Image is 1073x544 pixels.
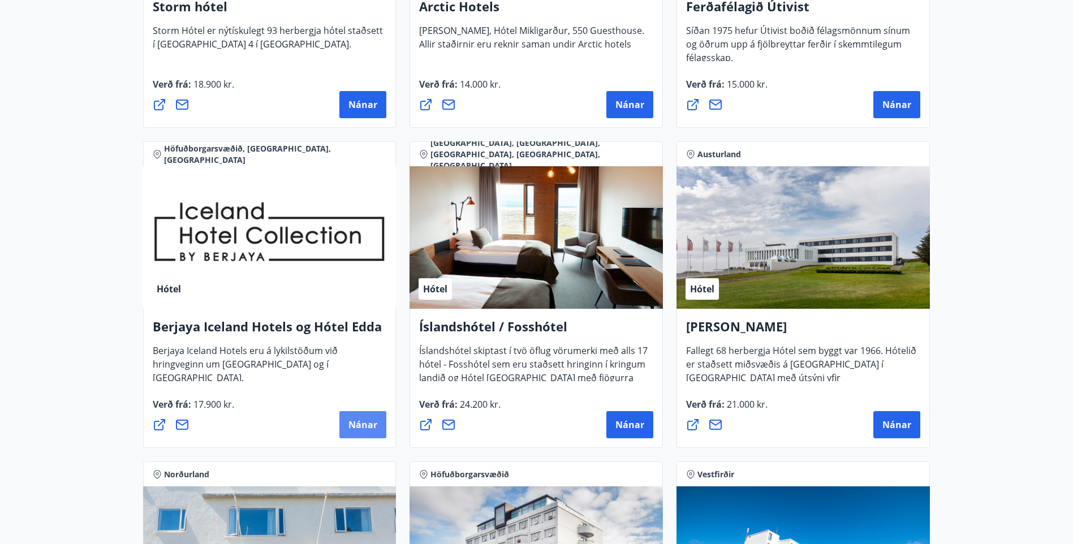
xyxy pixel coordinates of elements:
span: Hótel [423,283,447,295]
button: Nánar [873,411,920,438]
span: 21.000 kr. [725,398,768,411]
span: Verð frá : [686,398,768,420]
span: Nánar [348,98,377,111]
span: Norðurland [164,469,209,480]
span: 14.000 kr. [458,78,501,90]
span: 18.900 kr. [191,78,234,90]
span: Austurland [697,149,741,160]
span: Verð frá : [419,78,501,100]
span: Fallegt 68 herbergja Hótel sem byggt var 1966. Hótelið er staðsett miðsvæðis á [GEOGRAPHIC_DATA] ... [686,344,916,407]
span: 24.200 kr. [458,398,501,411]
span: Vestfirðir [697,469,734,480]
span: Verð frá : [419,398,501,420]
span: [PERSON_NAME], Hótel Mikligarður, 550 Guesthouse. Allir staðirnir eru reknir saman undir Arctic h... [419,24,644,59]
span: Nánar [615,98,644,111]
span: Nánar [882,98,911,111]
span: Verð frá : [153,78,234,100]
span: 15.000 kr. [725,78,768,90]
span: Höfuðborgarsvæðið, [GEOGRAPHIC_DATA], [GEOGRAPHIC_DATA] [164,143,387,166]
h4: Berjaya Iceland Hotels og Hótel Edda [153,318,387,344]
span: Síðan 1975 hefur Útivist boðið félagsmönnum sínum og öðrum upp á fjölbreyttar ferðir í skemmtileg... [686,24,910,73]
h4: Íslandshótel / Fosshótel [419,318,653,344]
span: Nánar [348,418,377,431]
span: Hótel [690,283,714,295]
span: Íslandshótel skiptast í tvö öflug vörumerki með alls 17 hótel - Fosshótel sem eru staðsett hringi... [419,344,648,407]
span: Verð frá : [686,78,768,100]
span: Hótel [157,283,181,295]
button: Nánar [339,91,386,118]
button: Nánar [339,411,386,438]
button: Nánar [606,91,653,118]
button: Nánar [606,411,653,438]
span: Höfuðborgarsvæðið [430,469,509,480]
span: Nánar [615,418,644,431]
span: Storm Hótel er nýtískulegt 93 herbergja hótel staðsett í [GEOGRAPHIC_DATA] 4 í [GEOGRAPHIC_DATA]. [153,24,383,59]
span: Nánar [882,418,911,431]
span: Berjaya Iceland Hotels eru á lykilstöðum við hringveginn um [GEOGRAPHIC_DATA] og í [GEOGRAPHIC_DA... [153,344,338,393]
span: Verð frá : [153,398,234,420]
span: 17.900 kr. [191,398,234,411]
h4: [PERSON_NAME] [686,318,920,344]
button: Nánar [873,91,920,118]
span: [GEOGRAPHIC_DATA], [GEOGRAPHIC_DATA], [GEOGRAPHIC_DATA], [GEOGRAPHIC_DATA], [GEOGRAPHIC_DATA] [430,137,653,171]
